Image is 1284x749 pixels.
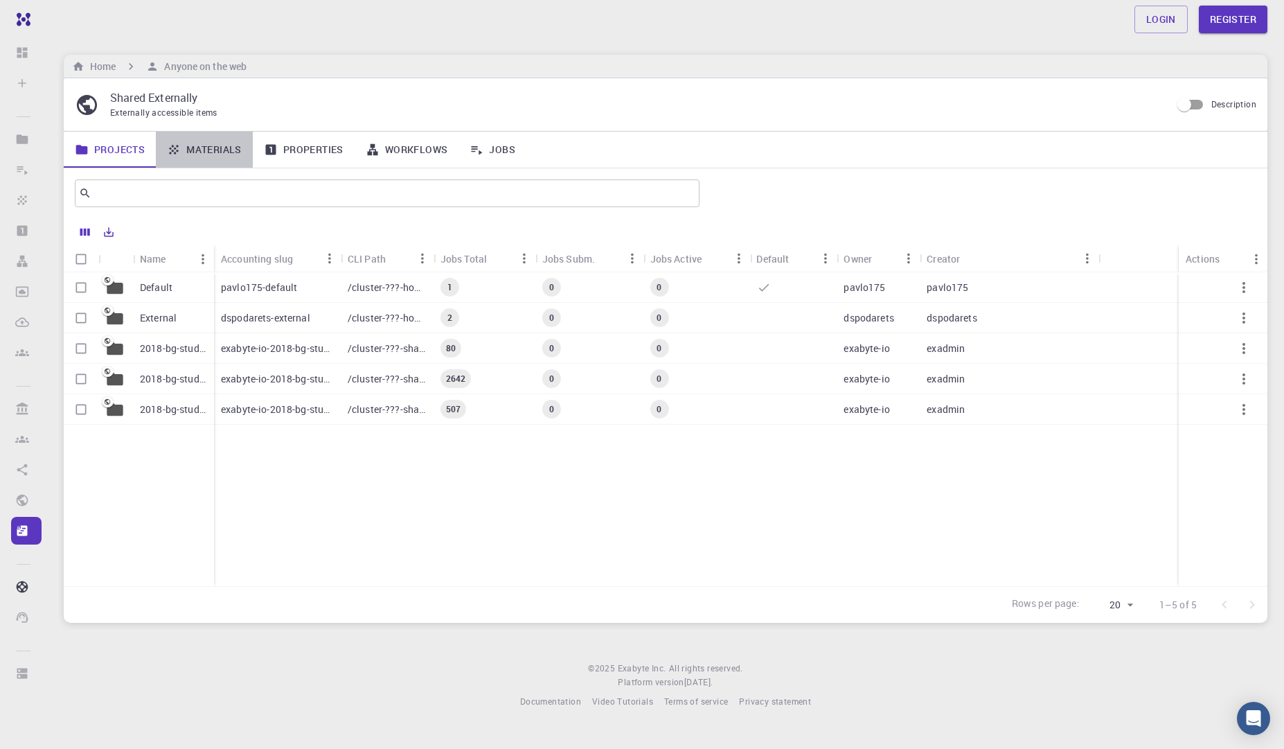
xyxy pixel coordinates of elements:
a: Terms of service [664,695,728,709]
button: Sort [293,247,315,270]
button: Menu [192,248,214,270]
a: Jobs [458,132,526,168]
p: /cluster-???-home/dspodarets/dspodarets-external [348,311,427,325]
button: Sort [960,247,982,270]
h6: Anyone on the web [159,59,247,74]
div: Owner [837,245,920,272]
a: Privacy statement [739,695,811,709]
a: Exabyte Inc. [618,662,666,676]
button: Menu [1076,247,1098,270]
button: Menu [1245,248,1267,270]
p: dspodarets [844,311,894,325]
button: Menu [727,247,749,270]
span: 0 [544,281,560,293]
div: CLI Path [341,245,434,272]
span: Description [1211,98,1256,109]
button: Menu [898,247,920,270]
p: 2018-bg-study-phase-III [140,372,207,386]
div: Jobs Active [650,245,702,272]
span: 0 [651,312,667,324]
p: exabyte-io [844,403,890,416]
span: All rights reserved. [669,662,743,676]
a: Materials [156,132,253,168]
p: External [140,311,177,325]
div: Jobs Total [434,245,535,272]
a: Workflows [355,132,459,168]
p: Rows per page: [1012,597,1080,613]
a: Video Tutorials [592,695,653,709]
span: 507 [440,403,466,415]
p: exabyte-io-2018-bg-study-phase-i [221,403,334,416]
nav: breadcrumb [69,59,249,74]
p: dspodarets [927,311,977,325]
div: Actions [1186,245,1220,272]
p: exadmin [927,342,965,355]
p: exabyte-io-2018-bg-study-phase-iii [221,372,334,386]
div: Owner [844,245,872,272]
span: 0 [651,342,667,354]
button: Menu [319,247,341,270]
button: Sort [872,247,894,270]
p: /cluster-???-share/groups/exabyte-io/exabyte-io-2018-bg-study-phase-i-ph [348,342,427,355]
p: Default [140,281,172,294]
div: Open Intercom Messenger [1237,702,1270,735]
p: 2018-bg-study-phase-I [140,403,207,416]
span: 1 [442,281,458,293]
button: Menu [411,247,434,270]
div: Default [749,245,837,272]
span: Documentation [520,696,581,707]
span: 2642 [440,373,472,385]
p: pavlo175 [927,281,968,294]
div: 20 [1085,595,1137,615]
p: pavlo175-default [221,281,297,294]
button: Menu [814,247,837,270]
span: [DATE] . [684,676,713,687]
p: 2018-bg-study-phase-i-ph [140,342,207,355]
p: exadmin [927,372,965,386]
span: Terms of service [664,696,728,707]
span: 0 [544,373,560,385]
p: 1–5 of 5 [1159,598,1197,612]
span: 0 [651,373,667,385]
div: CLI Path [348,245,386,272]
div: Name [133,245,214,272]
div: Default [756,245,789,272]
p: /cluster-???-share/groups/exabyte-io/exabyte-io-2018-bg-study-phase-iii [348,372,427,386]
div: Jobs Total [440,245,488,272]
a: Properties [253,132,355,168]
p: exadmin [927,403,965,416]
span: Privacy statement [739,696,811,707]
a: [DATE]. [684,676,713,689]
a: Register [1199,6,1267,33]
span: 0 [651,403,667,415]
p: Shared Externally [110,89,1160,106]
a: Projects [64,132,156,168]
p: exabyte-io [844,372,890,386]
span: Exabyte Inc. [618,662,666,673]
button: Columns [73,221,97,243]
span: © 2025 [588,662,617,676]
div: Jobs Subm. [542,245,596,272]
h6: Home [84,59,116,74]
div: Creator [920,245,1098,272]
div: Accounting slug [214,245,341,272]
div: Creator [927,245,960,272]
button: Menu [513,247,535,270]
button: Menu [621,247,643,270]
p: pavlo175 [844,281,885,294]
button: Sort [166,248,188,270]
img: logo [11,12,30,26]
p: /cluster-???-home/pavlo175/pavlo175-default [348,281,427,294]
span: 0 [544,342,560,354]
p: /cluster-???-share/groups/exabyte-io/exabyte-io-2018-bg-study-phase-i [348,403,427,416]
a: Documentation [520,695,581,709]
span: 0 [651,281,667,293]
div: Jobs Subm. [535,245,643,272]
div: Accounting slug [221,245,293,272]
span: Video Tutorials [592,696,653,707]
span: 80 [440,342,461,354]
span: Externally accessible items [110,107,217,118]
div: Jobs Active [643,245,750,272]
span: 2 [442,312,458,324]
span: 0 [544,312,560,324]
